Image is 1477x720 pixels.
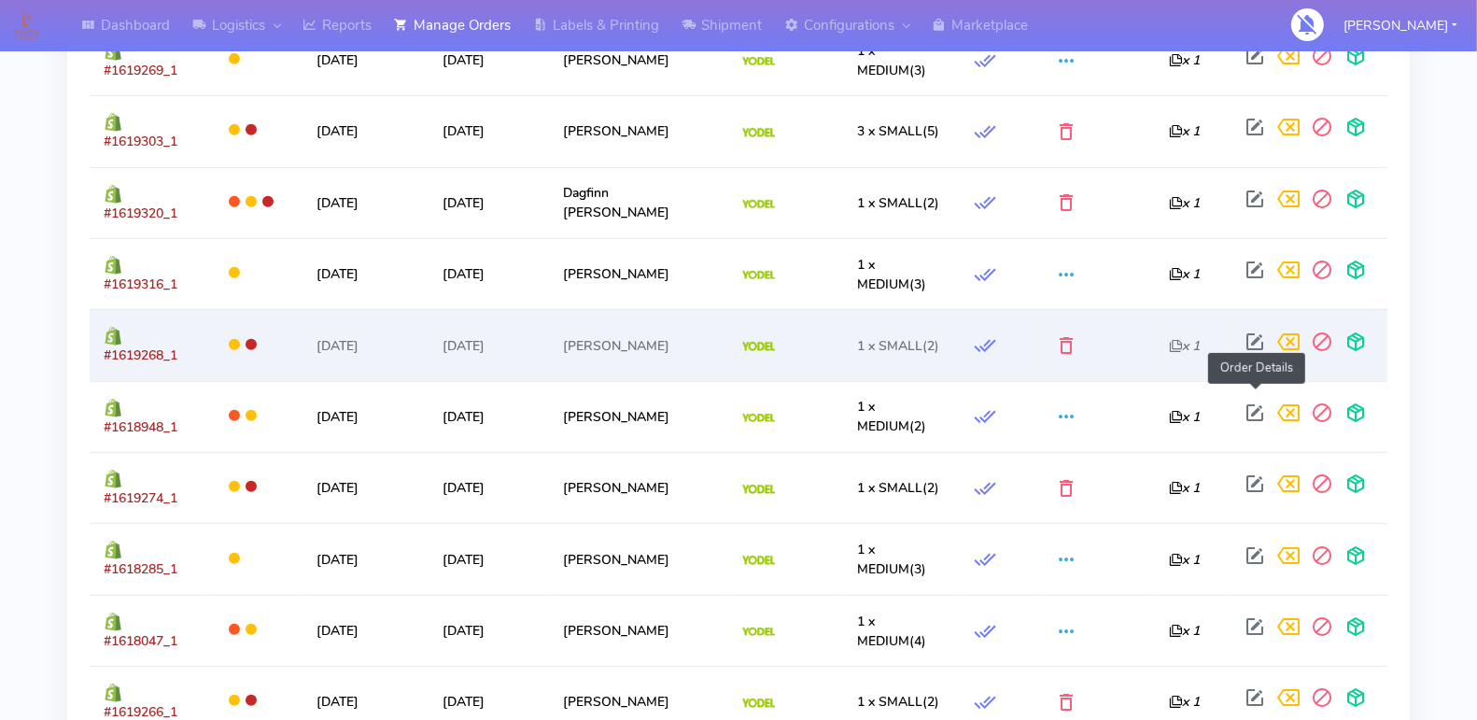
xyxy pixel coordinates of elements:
[302,167,429,238] td: [DATE]
[742,128,775,137] img: Yodel
[429,24,549,95] td: [DATE]
[302,595,429,666] td: [DATE]
[1169,693,1200,711] i: x 1
[302,309,429,380] td: [DATE]
[742,628,775,637] img: Yodel
[1169,194,1200,212] i: x 1
[857,42,909,79] span: 1 x MEDIUM
[302,24,429,95] td: [DATE]
[1169,479,1200,497] i: x 1
[742,414,775,423] img: Yodel
[104,632,177,650] span: #1618047_1
[429,167,549,238] td: [DATE]
[549,595,728,666] td: [PERSON_NAME]
[104,133,177,150] span: #1619303_1
[429,523,549,594] td: [DATE]
[549,523,728,594] td: [PERSON_NAME]
[857,541,926,578] span: (3)
[857,398,909,435] span: 1 x MEDIUM
[1169,51,1200,69] i: x 1
[104,346,177,364] span: #1619268_1
[1169,122,1200,140] i: x 1
[857,613,909,650] span: 1 x MEDIUM
[104,489,177,507] span: #1619274_1
[429,309,549,380] td: [DATE]
[104,684,122,702] img: shopify.png
[1329,7,1471,45] button: [PERSON_NAME]
[429,452,549,523] td: [DATE]
[857,479,939,497] span: (2)
[857,337,939,355] span: (2)
[857,337,922,355] span: 1 x SMALL
[549,24,728,95] td: [PERSON_NAME]
[857,42,926,79] span: (3)
[104,113,122,132] img: shopify.png
[104,541,122,559] img: shopify.png
[104,470,122,488] img: shopify.png
[549,309,728,380] td: [PERSON_NAME]
[1169,622,1200,640] i: x 1
[1169,551,1200,569] i: x 1
[104,613,122,631] img: shopify.png
[857,194,939,212] span: (2)
[549,381,728,452] td: [PERSON_NAME]
[549,452,728,523] td: [PERSON_NAME]
[302,452,429,523] td: [DATE]
[857,479,922,497] span: 1 x SMALL
[302,238,429,309] td: [DATE]
[104,62,177,79] span: #1619269_1
[104,275,177,293] span: #1619316_1
[104,42,122,61] img: shopify.png
[857,122,939,140] span: (5)
[1169,265,1200,283] i: x 1
[549,95,728,166] td: [PERSON_NAME]
[429,595,549,666] td: [DATE]
[1169,337,1200,355] i: x 1
[302,523,429,594] td: [DATE]
[742,699,775,708] img: Yodel
[104,256,122,275] img: shopify.png
[104,418,177,436] span: #1618948_1
[302,95,429,166] td: [DATE]
[104,185,122,204] img: shopify.png
[857,541,909,578] span: 1 x MEDIUM
[857,693,939,711] span: (2)
[742,342,775,351] img: Yodel
[742,200,775,209] img: Yodel
[857,194,922,212] span: 1 x SMALL
[857,613,926,650] span: (4)
[857,398,926,435] span: (2)
[302,381,429,452] td: [DATE]
[104,327,122,346] img: shopify.png
[104,560,177,578] span: #1618285_1
[857,256,909,293] span: 1 x MEDIUM
[429,238,549,309] td: [DATE]
[857,122,922,140] span: 3 x SMALL
[549,167,728,238] td: Dagfinn [PERSON_NAME]
[104,205,177,222] span: #1619320_1
[429,95,549,166] td: [DATE]
[1169,408,1200,426] i: x 1
[742,556,775,565] img: Yodel
[104,399,122,417] img: shopify.png
[742,485,775,494] img: Yodel
[857,256,926,293] span: (3)
[549,238,728,309] td: [PERSON_NAME]
[429,381,549,452] td: [DATE]
[742,271,775,280] img: Yodel
[857,693,922,711] span: 1 x SMALL
[742,57,775,66] img: Yodel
